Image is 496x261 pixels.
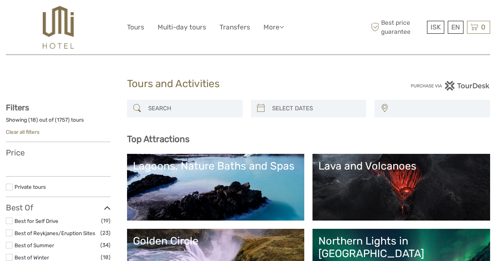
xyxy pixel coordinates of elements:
[57,116,68,124] label: 1757
[431,23,441,31] span: ISK
[318,160,484,172] div: Lava and Volcanoes
[127,22,144,33] a: Tours
[101,216,111,225] span: (19)
[6,116,111,128] div: Showing ( ) out of ( ) tours
[127,134,189,144] b: Top Attractions
[220,22,250,33] a: Transfers
[318,160,484,215] a: Lava and Volcanoes
[448,21,463,34] div: EN
[6,148,111,157] h3: Price
[269,102,363,115] input: SELECT DATES
[15,254,49,261] a: Best of Winter
[411,81,490,91] img: PurchaseViaTourDesk.png
[6,129,40,135] a: Clear all filters
[480,23,487,31] span: 0
[133,160,299,215] a: Lagoons, Nature Baths and Spas
[15,230,95,236] a: Best of Reykjanes/Eruption Sites
[100,228,111,237] span: (23)
[133,235,299,247] div: Golden Circle
[6,103,29,112] strong: Filters
[369,18,425,36] span: Best price guarantee
[145,102,239,115] input: SEARCH
[263,22,284,33] a: More
[133,160,299,172] div: Lagoons, Nature Baths and Spas
[100,241,111,250] span: (34)
[15,184,46,190] a: Private tours
[158,22,206,33] a: Multi-day tours
[15,218,58,224] a: Best for Self Drive
[15,242,54,248] a: Best of Summer
[318,235,484,260] div: Northern Lights in [GEOGRAPHIC_DATA]
[6,203,111,212] h3: Best Of
[127,78,369,90] h1: Tours and Activities
[43,6,74,49] img: 526-1e775aa5-7374-4589-9d7e-5793fb20bdfc_logo_big.jpg
[30,116,36,124] label: 18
